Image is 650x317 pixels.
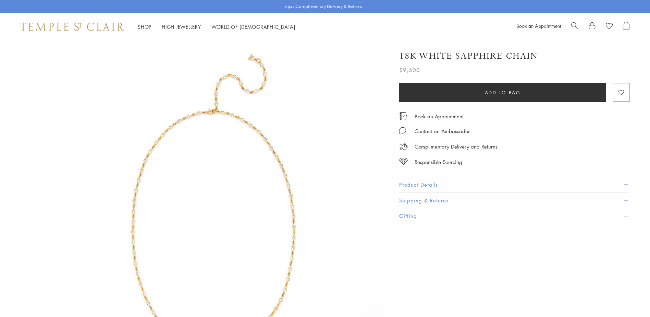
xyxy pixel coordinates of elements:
[399,142,408,151] img: icon_delivery.svg
[162,23,201,30] a: High JewelleryHigh Jewellery
[399,83,606,102] button: Add to bag
[284,3,362,10] p: Enjoy Complimentary Delivery & Returns
[21,23,124,31] img: Temple St. Clair
[138,23,151,30] a: ShopShop
[399,193,629,208] button: Shipping & Returns
[415,142,498,151] p: Complimentary Delivery and Returns
[399,112,407,120] img: icon_appointment.svg
[415,158,462,166] div: Responsible Sourcing
[399,158,408,165] img: icon_sourcing.svg
[399,50,538,62] h1: 18K White Sapphire Chain
[399,208,629,224] button: Gifting
[485,89,521,96] span: Add to bag
[571,22,578,32] a: Search
[399,66,420,74] span: $9,500
[138,23,295,31] nav: Main navigation
[623,22,629,32] a: Open Shopping Bag
[399,177,629,192] button: Product Details
[516,22,561,29] a: Book an Appointment
[211,23,295,30] a: World of [DEMOGRAPHIC_DATA]World of [DEMOGRAPHIC_DATA]
[606,22,613,32] a: View Wishlist
[415,127,470,136] div: Contact an Ambassador
[399,127,406,134] img: MessageIcon-01_2.svg
[415,113,464,120] a: Book an Appointment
